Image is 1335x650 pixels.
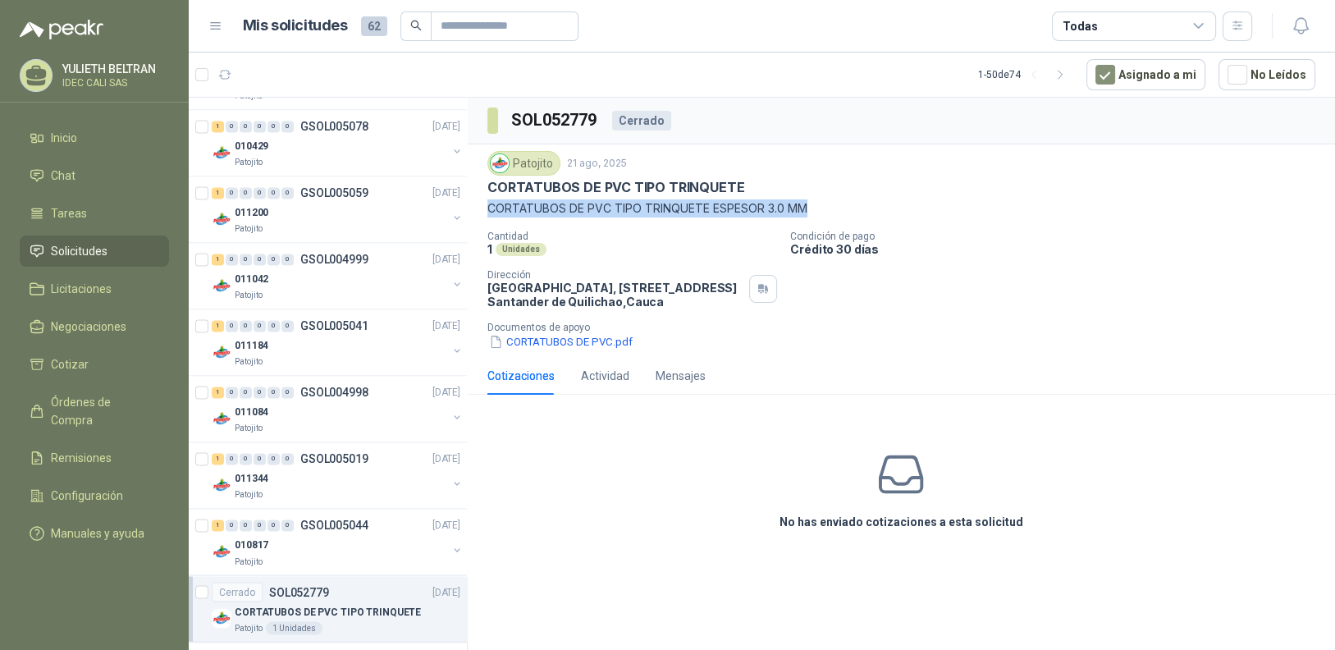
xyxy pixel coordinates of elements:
[20,311,169,342] a: Negociaciones
[226,453,238,465] div: 0
[432,252,460,268] p: [DATE]
[20,160,169,191] a: Chat
[266,621,322,634] div: 1 Unidades
[790,242,1328,256] p: Crédito 30 días
[226,187,238,199] div: 0
[20,20,103,39] img: Logo peakr
[51,242,107,260] span: Solicitudes
[656,367,706,385] div: Mensajes
[189,575,467,642] a: CerradoSOL052779[DATE] Company LogoCORTATUBOS DE PVC TIPO TRINQUETEPatojito1 Unidades
[567,156,627,172] p: 21 ago, 2025
[51,355,89,373] span: Cotizar
[487,199,1315,217] p: CORTATUBOS DE PVC TIPO TRINQUETE ESPESOR 3.0 MM
[432,518,460,533] p: [DATE]
[212,409,231,428] img: Company Logo
[432,318,460,334] p: [DATE]
[212,143,231,162] img: Company Logo
[212,382,464,435] a: 1 0 0 0 0 0 GSOL004998[DATE] Company Logo011084Patojito
[487,281,743,309] p: [GEOGRAPHIC_DATA], [STREET_ADDRESS] Santander de Quilichao , Cauca
[581,367,629,385] div: Actividad
[300,121,368,132] p: GSOL005078
[281,254,294,265] div: 0
[212,387,224,398] div: 1
[487,322,1328,333] p: Documentos de apoyo
[212,520,224,531] div: 1
[300,254,368,265] p: GSOL004999
[240,520,252,531] div: 0
[300,187,368,199] p: GSOL005059
[20,198,169,229] a: Tareas
[235,338,268,354] p: 011184
[20,442,169,474] a: Remisiones
[254,121,266,132] div: 0
[235,604,421,620] p: CORTATUBOS DE PVC TIPO TRINQUETE
[491,154,509,172] img: Company Logo
[51,204,87,222] span: Tareas
[300,520,368,531] p: GSOL005044
[487,333,634,350] button: CORTATUBOS DE PVC.pdf
[240,254,252,265] div: 0
[51,318,126,336] span: Negociaciones
[51,167,75,185] span: Chat
[254,254,266,265] div: 0
[20,273,169,304] a: Licitaciones
[235,289,263,302] p: Patojito
[226,121,238,132] div: 0
[51,129,77,147] span: Inicio
[432,451,460,467] p: [DATE]
[212,320,224,332] div: 1
[20,480,169,511] a: Configuración
[51,393,153,429] span: Órdenes de Compra
[235,538,268,553] p: 010817
[240,121,252,132] div: 0
[212,117,464,169] a: 1 0 0 0 0 0 GSOL005078[DATE] Company Logo010429Patojito
[212,608,231,628] img: Company Logo
[281,187,294,199] div: 0
[51,524,144,542] span: Manuales y ayuda
[212,449,464,501] a: 1 0 0 0 0 0 GSOL005019[DATE] Company Logo011344Patojito
[487,367,555,385] div: Cotizaciones
[281,453,294,465] div: 0
[780,513,1023,531] h3: No has enviado cotizaciones a esta solicitud
[51,449,112,467] span: Remisiones
[410,20,422,31] span: search
[267,453,280,465] div: 0
[235,156,263,169] p: Patojito
[254,320,266,332] div: 0
[212,453,224,465] div: 1
[254,520,266,531] div: 0
[212,183,464,236] a: 1 0 0 0 0 0 GSOL005059[DATE] Company Logo011200Patojito
[511,108,599,133] h3: SOL052779
[790,231,1328,242] p: Condición de pago
[235,222,263,236] p: Patojito
[281,387,294,398] div: 0
[235,272,268,287] p: 011042
[235,205,268,221] p: 011200
[235,139,268,154] p: 010429
[212,342,231,362] img: Company Logo
[432,385,460,401] p: [DATE]
[269,586,329,597] p: SOL052779
[267,387,280,398] div: 0
[281,520,294,531] div: 0
[432,584,460,600] p: [DATE]
[62,63,165,75] p: YULIETH BELTRAN
[212,515,464,568] a: 1 0 0 0 0 0 GSOL005044[DATE] Company Logo010817Patojito
[267,121,280,132] div: 0
[267,187,280,199] div: 0
[1063,17,1097,35] div: Todas
[235,488,263,501] p: Patojito
[487,179,744,196] p: CORTATUBOS DE PVC TIPO TRINQUETE
[243,14,348,38] h1: Mis solicitudes
[212,249,464,302] a: 1 0 0 0 0 0 GSOL004999[DATE] Company Logo011042Patojito
[212,542,231,561] img: Company Logo
[267,254,280,265] div: 0
[1218,59,1315,90] button: No Leídos
[240,387,252,398] div: 0
[432,185,460,201] p: [DATE]
[235,355,263,368] p: Patojito
[300,453,368,465] p: GSOL005019
[20,236,169,267] a: Solicitudes
[240,453,252,465] div: 0
[226,320,238,332] div: 0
